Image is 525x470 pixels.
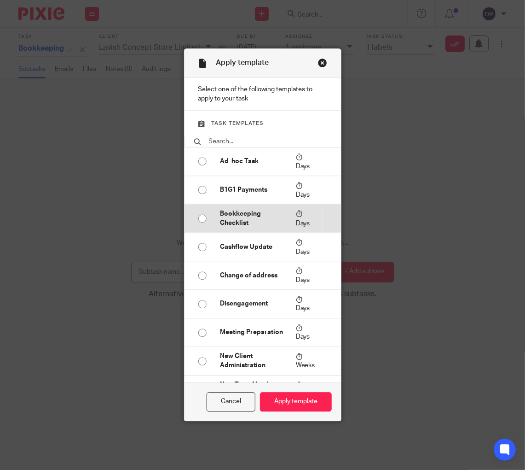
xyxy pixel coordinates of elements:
[296,163,310,170] span: Days
[216,59,269,66] span: Apply template
[220,380,286,399] p: New Team Member Onboarding
[220,352,286,370] p: New Client Administration
[220,271,286,280] p: Change of address
[211,121,264,126] span: Task templates
[318,58,327,67] div: Close this dialog window
[207,392,255,412] button: Cancel
[208,137,331,147] input: Search...
[296,363,315,369] span: Weeks
[184,78,340,111] p: Select one of the following templates to apply to your task
[220,209,286,228] p: Bookkeeping Checklist
[220,157,286,166] p: Ad-hoc Task
[220,242,286,252] p: Cashflow Update
[220,185,286,194] p: B1G1 Payments
[296,334,310,341] span: Days
[296,277,310,283] span: Days
[296,220,310,226] span: Days
[296,191,310,198] span: Days
[220,300,286,309] p: Disengagement
[220,328,286,337] p: Meeting Preparation
[260,392,332,412] button: Apply template
[296,248,310,255] span: Days
[296,305,310,312] span: Days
